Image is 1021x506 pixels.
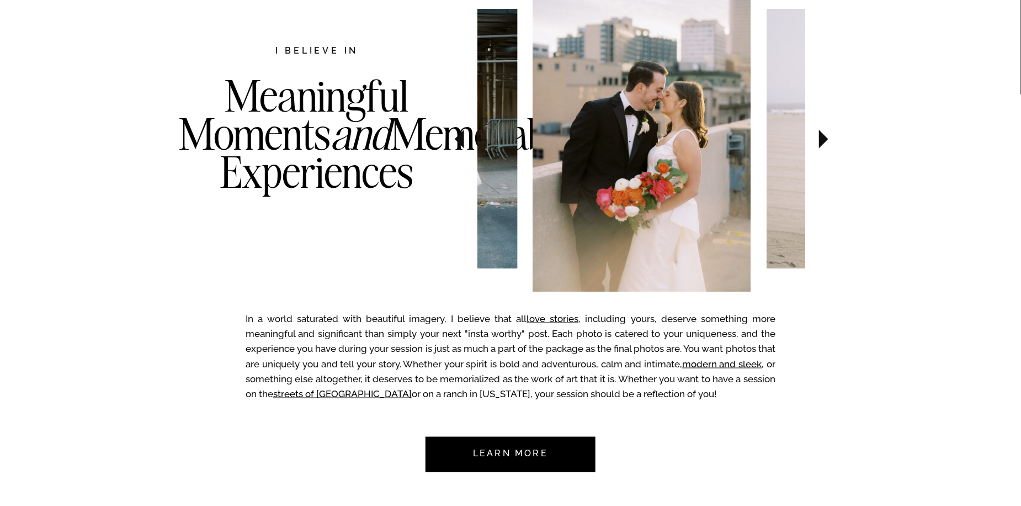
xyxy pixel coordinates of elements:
[527,313,579,324] a: love stories
[273,388,412,399] a: streets of [GEOGRAPHIC_DATA]
[331,107,390,161] i: and
[682,359,762,370] a: modern and sleek
[179,77,455,236] h3: Meaningful Moments Memorable Experiences
[459,437,562,472] a: Learn more
[767,9,953,268] img: Bride and Groom just married
[217,44,417,59] h2: I believe in
[246,312,775,407] p: In a world saturated with beautiful imagery, I believe that all , including yours, deserve someth...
